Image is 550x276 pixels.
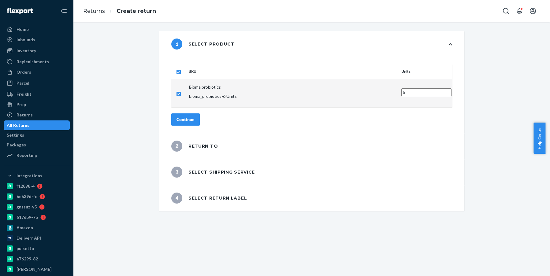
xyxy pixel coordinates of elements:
a: Inventory [4,46,70,56]
div: [PERSON_NAME] [17,266,52,272]
a: Deliverr API [4,233,70,243]
div: Home [17,26,29,32]
div: Select shipping service [171,167,255,178]
a: a76299-82 [4,254,70,264]
a: Prep [4,100,70,109]
button: Open notifications [513,5,526,17]
a: Home [4,24,70,34]
div: Inbounds [17,37,35,43]
div: Returns [17,112,33,118]
button: Open account menu [527,5,539,17]
a: Returns [4,110,70,120]
div: Orders [17,69,31,75]
span: 3 [171,167,182,178]
div: Select return label [171,193,247,204]
div: Settings [7,132,24,138]
span: 1 [171,39,182,50]
input: Enter quantity [401,88,452,96]
a: Settings [4,130,70,140]
a: Amazon [4,223,70,233]
button: Continue [171,113,200,126]
a: Create return [117,8,156,14]
a: gnzsuz-v5 [4,202,70,212]
div: Replenishments [17,59,49,65]
div: Amazon [17,225,33,231]
div: f12898-4 [17,183,35,189]
button: Open Search Box [500,5,512,17]
button: Close Navigation [58,5,70,17]
img: Flexport logo [7,8,33,14]
p: Bioma probiotics [189,84,396,90]
div: a76299-82 [17,256,38,262]
div: All Returns [7,122,29,128]
ol: breadcrumbs [78,2,161,20]
div: gnzsuz-v5 [17,204,37,210]
a: f12898-4 [4,181,70,191]
p: bioma_probiotics - 6 Units [189,93,396,99]
div: Select product [171,39,235,50]
button: Help Center [533,123,545,154]
th: SKU [187,64,399,79]
a: Packages [4,140,70,150]
div: 5176b9-7b [17,214,38,220]
div: Freight [17,91,32,97]
a: Inbounds [4,35,70,45]
button: Integrations [4,171,70,181]
div: Continue [177,116,195,123]
a: Reporting [4,150,70,160]
span: 2 [171,141,182,152]
div: Deliverr API [17,235,41,241]
a: 5176b9-7b [4,212,70,222]
a: [PERSON_NAME] [4,264,70,274]
a: Returns [83,8,105,14]
a: Parcel [4,78,70,88]
a: pulsetto [4,244,70,253]
div: Return to [171,141,218,152]
div: pulsetto [17,245,34,252]
a: 6e639d-fc [4,192,70,201]
div: Integrations [17,173,42,179]
div: Packages [7,142,26,148]
div: Inventory [17,48,36,54]
th: Units [399,64,452,79]
a: All Returns [4,120,70,130]
a: Freight [4,89,70,99]
div: Parcel [17,80,29,86]
a: Replenishments [4,57,70,67]
div: 6e639d-fc [17,193,37,200]
span: 4 [171,193,182,204]
div: Reporting [17,152,37,158]
a: Orders [4,67,70,77]
div: Prep [17,101,26,108]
